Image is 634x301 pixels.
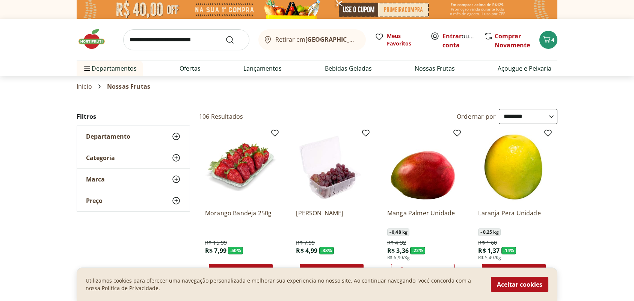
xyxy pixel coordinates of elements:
[478,132,549,203] img: Laranja Pera Unidade
[228,247,243,254] span: - 50 %
[199,112,243,121] h2: 106 Resultados
[77,109,190,124] h2: Filtros
[225,35,243,44] button: Submit Search
[457,112,496,121] label: Ordernar por
[442,32,462,40] a: Entrar
[86,154,115,162] span: Categoria
[205,239,227,247] span: R$ 15,99
[83,59,92,77] button: Menu
[205,209,276,225] a: Morango Bandeja 250g
[319,247,334,254] span: - 38 %
[495,32,530,49] a: Comprar Novamente
[258,29,366,50] button: Retirar em[GEOGRAPHIC_DATA]/[GEOGRAPHIC_DATA]
[482,264,546,279] button: Adicionar
[77,190,190,211] button: Preço
[501,247,516,254] span: - 14 %
[86,133,130,140] span: Departamento
[243,64,282,73] a: Lançamentos
[275,36,358,43] span: Retirar em
[77,169,190,190] button: Marca
[77,126,190,147] button: Departamento
[77,83,92,90] a: Início
[205,247,226,255] span: R$ 7,99
[498,64,551,73] a: Açougue e Peixaria
[296,209,367,225] a: [PERSON_NAME]
[478,255,501,261] span: R$ 5,49/Kg
[410,247,425,254] span: - 22 %
[123,29,249,50] input: search
[539,31,557,49] button: Carrinho
[478,209,549,225] a: Laranja Pera Unidade
[86,277,482,292] p: Utilizamos cookies para oferecer uma navegação personalizada e melhorar sua experiencia no nosso ...
[325,64,372,73] a: Bebidas Geladas
[387,247,409,255] span: R$ 3,36
[180,64,201,73] a: Ofertas
[478,228,500,236] span: ~ 0,25 kg
[77,28,114,50] img: Hortifruti
[305,35,432,44] b: [GEOGRAPHIC_DATA]/[GEOGRAPHIC_DATA]
[442,32,476,50] span: ou
[491,277,548,292] button: Aceitar cookies
[478,239,497,247] span: R$ 1,60
[442,32,484,49] a: Criar conta
[107,83,150,90] span: Nossas Frutas
[387,32,421,47] span: Meus Favoritos
[375,32,421,47] a: Meus Favoritos
[296,132,367,203] img: Uva Rosada Embalada
[296,247,317,255] span: R$ 4,99
[387,239,406,247] span: R$ 4,32
[77,147,190,168] button: Categoria
[551,36,554,43] span: 4
[387,255,410,261] span: R$ 6,99/Kg
[205,132,276,203] img: Morango Bandeja 250g
[415,64,455,73] a: Nossas Frutas
[387,209,459,225] a: Manga Palmer Unidade
[86,175,105,183] span: Marca
[387,228,409,236] span: ~ 0,48 kg
[209,264,273,279] button: Adicionar
[387,132,459,203] img: Manga Palmer Unidade
[300,264,364,279] button: Adicionar
[86,197,103,204] span: Preço
[478,247,500,255] span: R$ 1,37
[83,59,137,77] span: Departamentos
[296,239,315,247] span: R$ 7,99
